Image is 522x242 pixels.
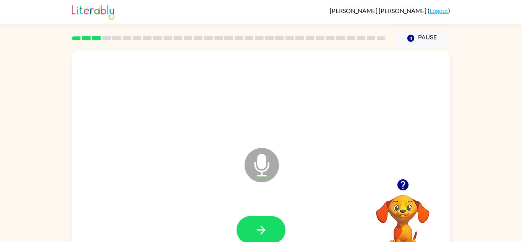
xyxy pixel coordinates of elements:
[430,7,448,14] a: Logout
[330,7,428,14] span: [PERSON_NAME] [PERSON_NAME]
[330,7,450,14] div: ( )
[72,3,114,20] img: Literably
[395,29,450,47] button: Pause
